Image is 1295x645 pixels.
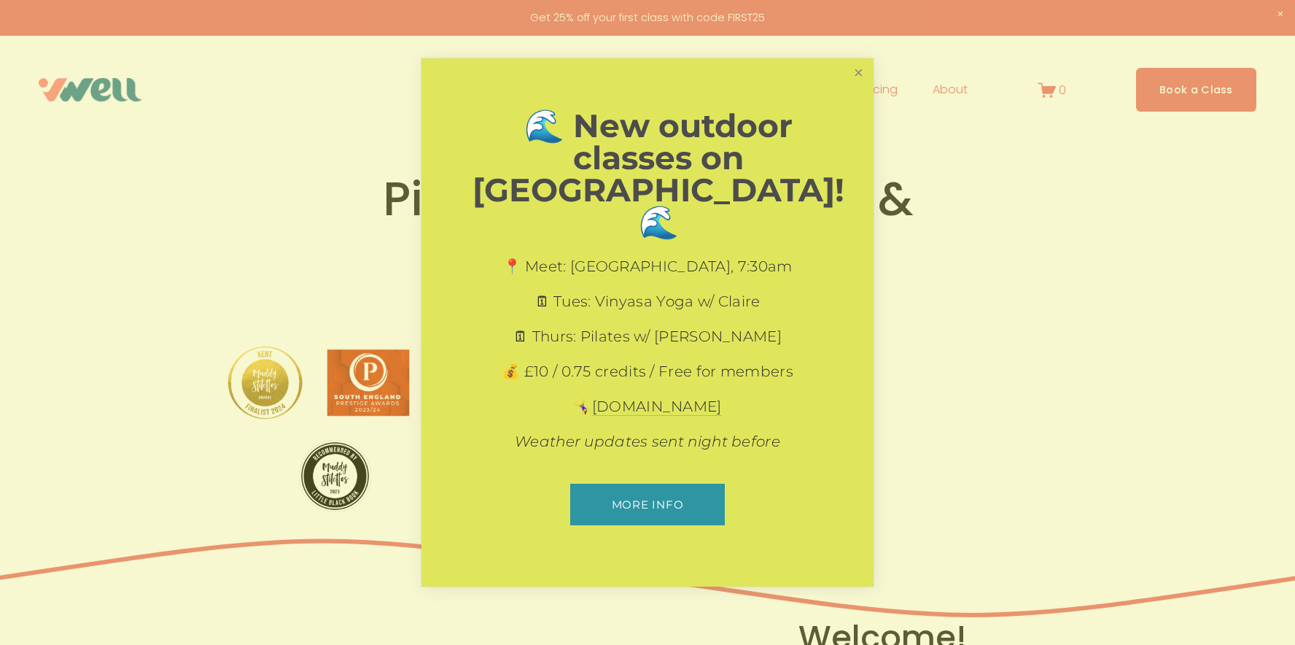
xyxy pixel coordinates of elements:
[472,396,822,417] p: 🤸‍♀️
[472,109,844,238] h1: 🌊 New outdoor classes on [GEOGRAPHIC_DATA]! 🌊
[515,433,780,450] em: Weather updates sent night before
[570,484,724,525] a: More info
[846,61,871,86] a: Close
[472,326,822,347] p: 🗓 Thurs: Pilates w/ [PERSON_NAME]
[472,291,822,312] p: 🗓 Tues: Vinyasa Yoga w/ Claire
[472,256,822,277] p: 📍 Meet: [GEOGRAPHIC_DATA], 7:30am
[592,398,722,416] a: [DOMAIN_NAME]
[472,361,822,382] p: 💰 £10 / 0.75 credits / Free for members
